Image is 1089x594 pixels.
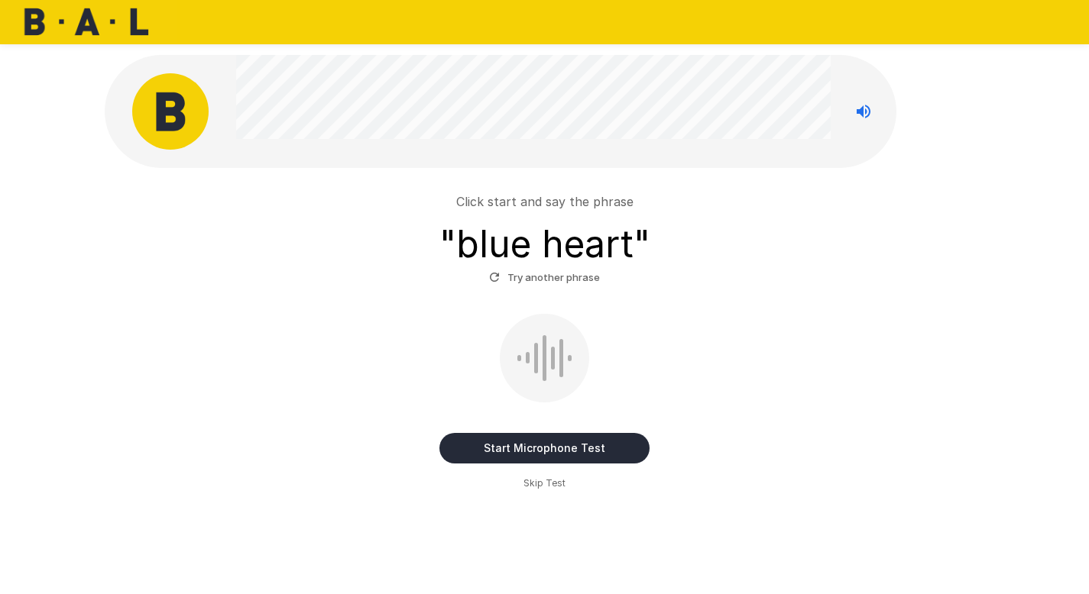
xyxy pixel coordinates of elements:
[523,476,566,491] span: Skip Test
[848,96,879,127] button: Stop reading questions aloud
[439,433,650,463] button: Start Microphone Test
[485,266,604,289] button: Try another phrase
[439,223,650,266] h3: " blue heart "
[132,73,209,150] img: bal_avatar.png
[456,192,634,211] p: Click start and say the phrase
